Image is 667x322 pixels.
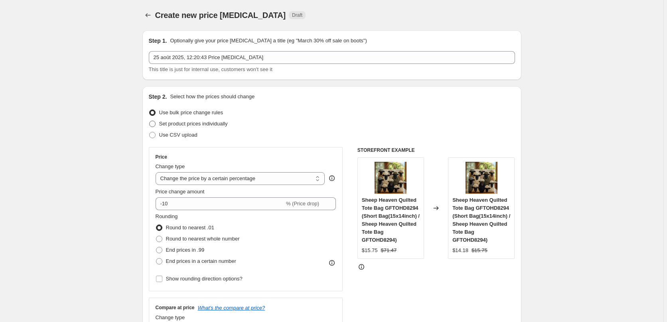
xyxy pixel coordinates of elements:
[286,201,319,207] span: % (Price drop)
[159,109,223,115] span: Use bulk price change rules
[472,246,487,254] strike: $15.75
[466,162,497,194] img: GFTOHD8294_d521260a-6c69-441b-9452-2693af8cd9b5_80x.jpg
[156,154,167,160] h3: Price
[156,189,205,195] span: Price change amount
[156,304,195,311] h3: Compare at price
[166,247,205,253] span: End prices in .99
[170,37,367,45] p: Optionally give your price [MEDICAL_DATA] a title (eg "March 30% off sale on boots")
[159,121,228,127] span: Set product prices individually
[149,93,167,101] h2: Step 2.
[142,10,154,21] button: Price change jobs
[357,147,515,153] h6: STOREFRONT EXAMPLE
[452,246,468,254] div: $14.18
[166,276,243,282] span: Show rounding direction options?
[166,236,240,242] span: Round to nearest whole number
[156,163,185,169] span: Change type
[381,246,397,254] strike: $71.47
[149,66,272,72] span: This title is just for internal use, customers won't see it
[156,314,185,320] span: Change type
[362,246,378,254] div: $15.75
[156,197,284,210] input: -15
[159,132,197,138] span: Use CSV upload
[452,197,510,243] span: Sheep Heaven Quilted Tote Bag GFTOHD8294 (Short Bag(15x14inch) / Sheep Heaven Quilted Tote Bag GF...
[292,12,302,18] span: Draft
[198,305,265,311] button: What's the compare at price?
[362,197,420,243] span: Sheep Heaven Quilted Tote Bag GFTOHD8294 (Short Bag(15x14inch) / Sheep Heaven Quilted Tote Bag GF...
[149,37,167,45] h2: Step 1.
[375,162,407,194] img: GFTOHD8294_d521260a-6c69-441b-9452-2693af8cd9b5_80x.jpg
[156,213,178,219] span: Rounding
[328,174,336,182] div: help
[155,11,286,20] span: Create new price [MEDICAL_DATA]
[149,51,515,64] input: 30% off holiday sale
[166,258,236,264] span: End prices in a certain number
[170,93,255,101] p: Select how the prices should change
[166,225,214,231] span: Round to nearest .01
